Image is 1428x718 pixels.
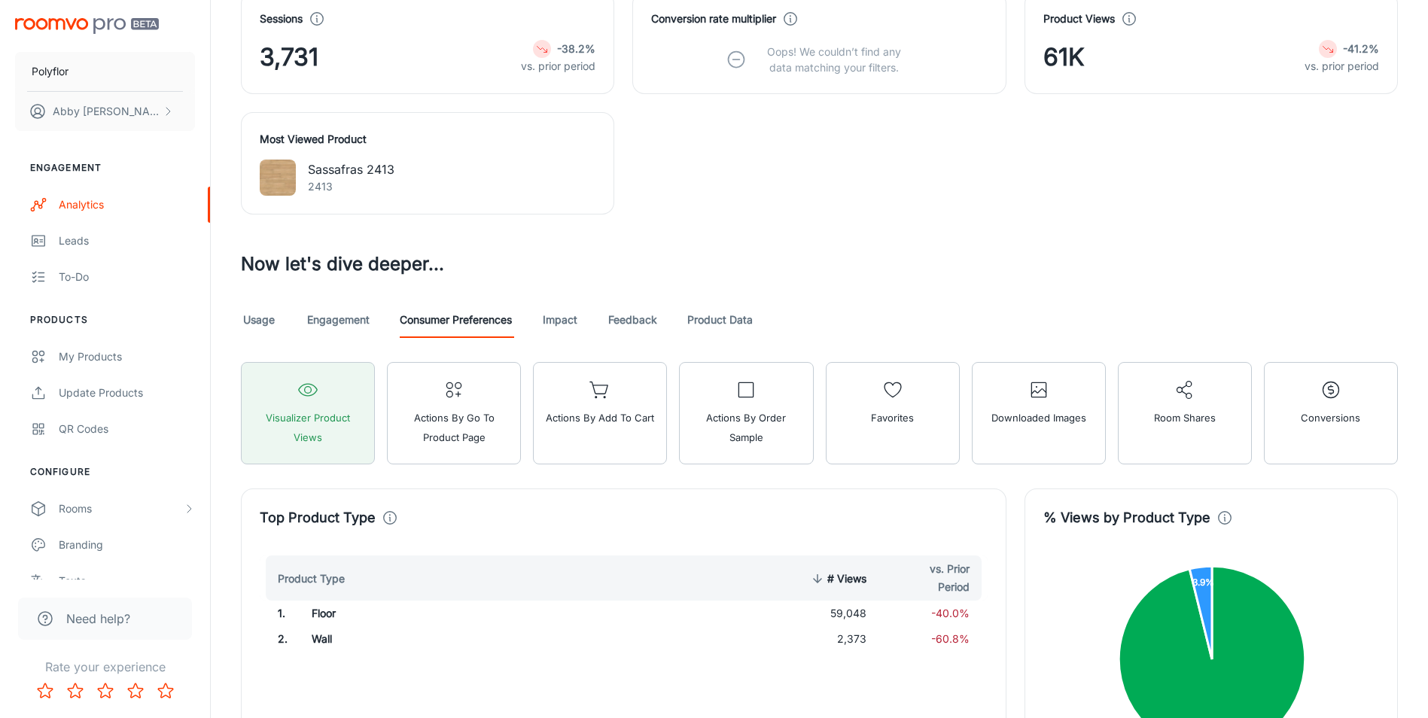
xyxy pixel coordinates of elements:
[1301,408,1360,427] span: Conversions
[260,601,300,626] td: 1 .
[300,601,625,626] td: Floor
[689,408,803,447] span: Actions by Order Sample
[260,39,318,75] span: 3,731
[756,44,912,75] p: Oops! We couldn’t find any data matching your filters.
[308,178,394,195] p: 2413
[90,676,120,706] button: Rate 3 star
[59,196,195,213] div: Analytics
[300,626,625,652] td: Wall
[151,676,181,706] button: Rate 5 star
[59,348,195,365] div: My Products
[1154,408,1216,427] span: Room Shares
[931,632,970,645] span: -60.8%
[59,573,195,589] div: Texts
[400,302,512,338] a: Consumer Preferences
[59,269,195,285] div: To-do
[260,11,303,27] h4: Sessions
[871,408,914,427] span: Favorites
[59,421,195,437] div: QR Codes
[241,302,277,338] a: Usage
[307,302,370,338] a: Engagement
[931,607,970,619] span: -40.0%
[260,131,595,148] h4: Most Viewed Product
[542,302,578,338] a: Impact
[521,58,595,75] p: vs. prior period
[397,408,511,447] span: Actions by Go To Product Page
[991,408,1086,427] span: Downloaded Images
[120,676,151,706] button: Rate 4 star
[12,658,198,676] p: Rate your experience
[251,408,365,447] span: Visualizer Product Views
[59,500,183,517] div: Rooms
[241,362,375,464] button: Visualizer Product Views
[546,408,654,427] span: Actions by Add to Cart
[972,362,1106,464] button: Downloaded Images
[651,11,776,27] h4: Conversion rate multiplier
[278,570,364,588] span: Product Type
[59,385,195,401] div: Update Products
[59,537,195,553] div: Branding
[1118,362,1252,464] button: Room Shares
[15,52,195,91] button: Polyflor
[308,160,394,178] p: Sassafras 2413
[53,103,159,120] p: Abby [PERSON_NAME]
[808,570,866,588] span: # Views
[891,560,970,596] span: vs. Prior Period
[1043,11,1115,27] h4: Product Views
[59,233,195,249] div: Leads
[1343,42,1379,55] strong: -41.2%
[608,302,657,338] a: Feedback
[66,610,130,628] span: Need help?
[15,18,159,34] img: Roomvo PRO Beta
[1305,58,1379,75] p: vs. prior period
[260,160,296,196] img: Sassafras 2413
[557,42,595,55] strong: -38.2%
[687,302,753,338] a: Product Data
[533,362,667,464] button: Actions by Add to Cart
[769,601,878,626] td: 59,048
[241,251,1398,278] h3: Now let's dive deeper...
[260,626,300,652] td: 2 .
[1264,362,1398,464] button: Conversions
[387,362,521,464] button: Actions by Go To Product Page
[1043,39,1085,75] span: 61K
[826,362,960,464] button: Favorites
[60,676,90,706] button: Rate 2 star
[1043,507,1210,528] h4: % Views by Product Type
[32,63,69,80] p: Polyflor
[769,626,878,652] td: 2,373
[260,507,376,528] h4: Top Product Type
[30,676,60,706] button: Rate 1 star
[15,92,195,131] button: Abby [PERSON_NAME]
[679,362,813,464] button: Actions by Order Sample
